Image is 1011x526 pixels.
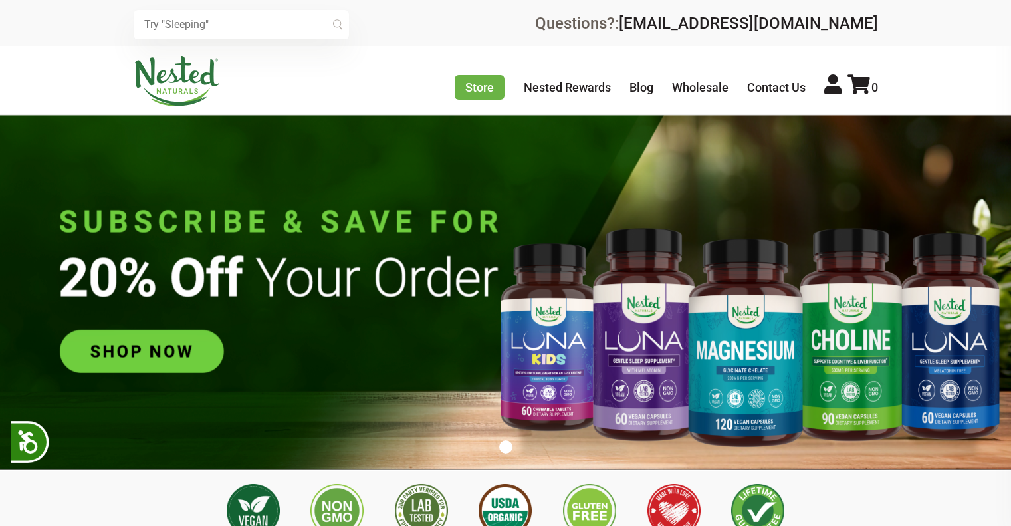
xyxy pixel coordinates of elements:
a: [EMAIL_ADDRESS][DOMAIN_NAME] [619,14,878,33]
img: Nested Naturals [134,56,220,106]
button: 1 of 1 [499,440,512,454]
a: Wholesale [672,80,729,94]
a: 0 [847,80,878,94]
a: Blog [629,80,653,94]
a: Contact Us [747,80,806,94]
a: Store [455,75,505,100]
a: Nested Rewards [524,80,611,94]
span: 0 [871,80,878,94]
input: Try "Sleeping" [134,10,349,39]
div: Questions?: [535,15,878,31]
